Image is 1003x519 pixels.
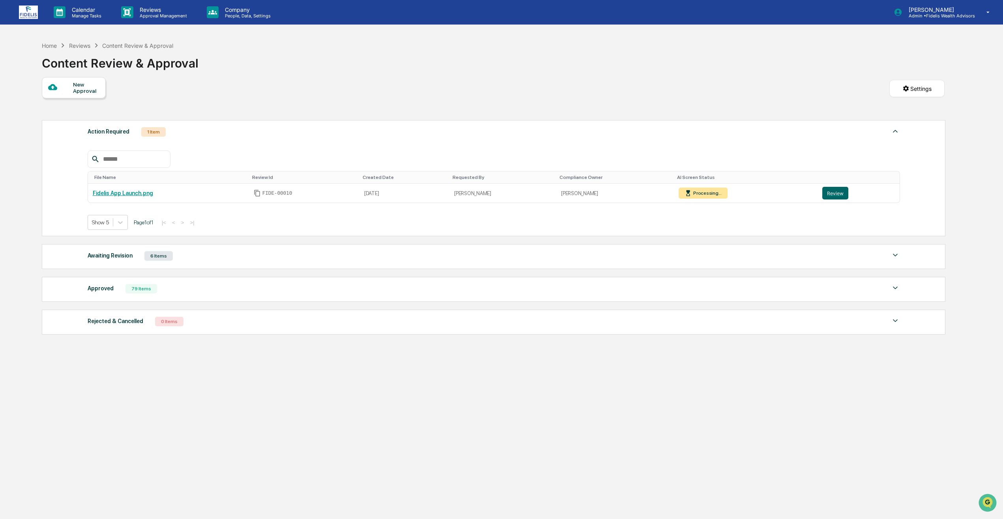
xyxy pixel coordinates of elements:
[219,13,275,19] p: People, Data, Settings
[891,250,900,260] img: caret
[19,6,38,19] img: logo
[8,100,14,107] div: 🖐️
[170,219,178,226] button: <
[556,184,674,203] td: [PERSON_NAME]
[449,184,556,203] td: [PERSON_NAME]
[54,96,101,111] a: 🗄️Attestations
[93,190,153,196] a: Fidelis App Launch.png
[822,187,848,199] button: Review
[692,190,722,196] div: Processing...
[363,175,446,180] div: Toggle SortBy
[65,13,105,19] p: Manage Tasks
[79,134,95,140] span: Pylon
[65,6,105,13] p: Calendar
[42,42,57,49] div: Home
[359,184,449,203] td: [DATE]
[27,60,129,68] div: Start new chat
[56,134,95,140] a: Powered byPylon
[902,6,975,13] p: [PERSON_NAME]
[16,115,50,122] span: Data Lookup
[219,6,275,13] p: Company
[453,175,553,180] div: Toggle SortBy
[65,100,98,107] span: Attestations
[8,60,22,75] img: 1746055101610-c473b297-6a78-478c-a979-82029cc54cd1
[141,127,166,137] div: 1 Item
[262,190,292,196] span: FIDE-00010
[677,175,815,180] div: Toggle SortBy
[27,68,100,75] div: We're available if you need us!
[8,115,14,122] div: 🔎
[159,219,168,226] button: |<
[891,126,900,136] img: caret
[73,81,99,94] div: New Approval
[42,50,198,70] div: Content Review & Approval
[891,316,900,325] img: caret
[8,17,144,29] p: How can we help?
[88,283,114,293] div: Approved
[252,175,356,180] div: Toggle SortBy
[978,493,999,514] iframe: Open customer support
[179,219,187,226] button: >
[560,175,670,180] div: Toggle SortBy
[57,100,64,107] div: 🗄️
[88,126,129,137] div: Action Required
[5,96,54,111] a: 🖐️Preclearance
[144,251,173,261] div: 6 Items
[134,219,153,226] span: Page 1 of 1
[16,100,51,107] span: Preclearance
[891,283,900,293] img: caret
[94,175,246,180] div: Toggle SortBy
[125,284,157,293] div: 79 Items
[187,219,196,226] button: >|
[822,187,895,199] a: Review
[902,13,975,19] p: Admin • Fidelis Wealth Advisors
[889,80,945,97] button: Settings
[5,111,53,126] a: 🔎Data Lookup
[88,316,143,326] div: Rejected & Cancelled
[102,42,173,49] div: Content Review & Approval
[155,317,183,326] div: 0 Items
[134,63,144,72] button: Start new chat
[133,6,191,13] p: Reviews
[88,250,133,261] div: Awaiting Revision
[254,190,261,197] span: Copy Id
[133,13,191,19] p: Approval Management
[69,42,90,49] div: Reviews
[824,175,896,180] div: Toggle SortBy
